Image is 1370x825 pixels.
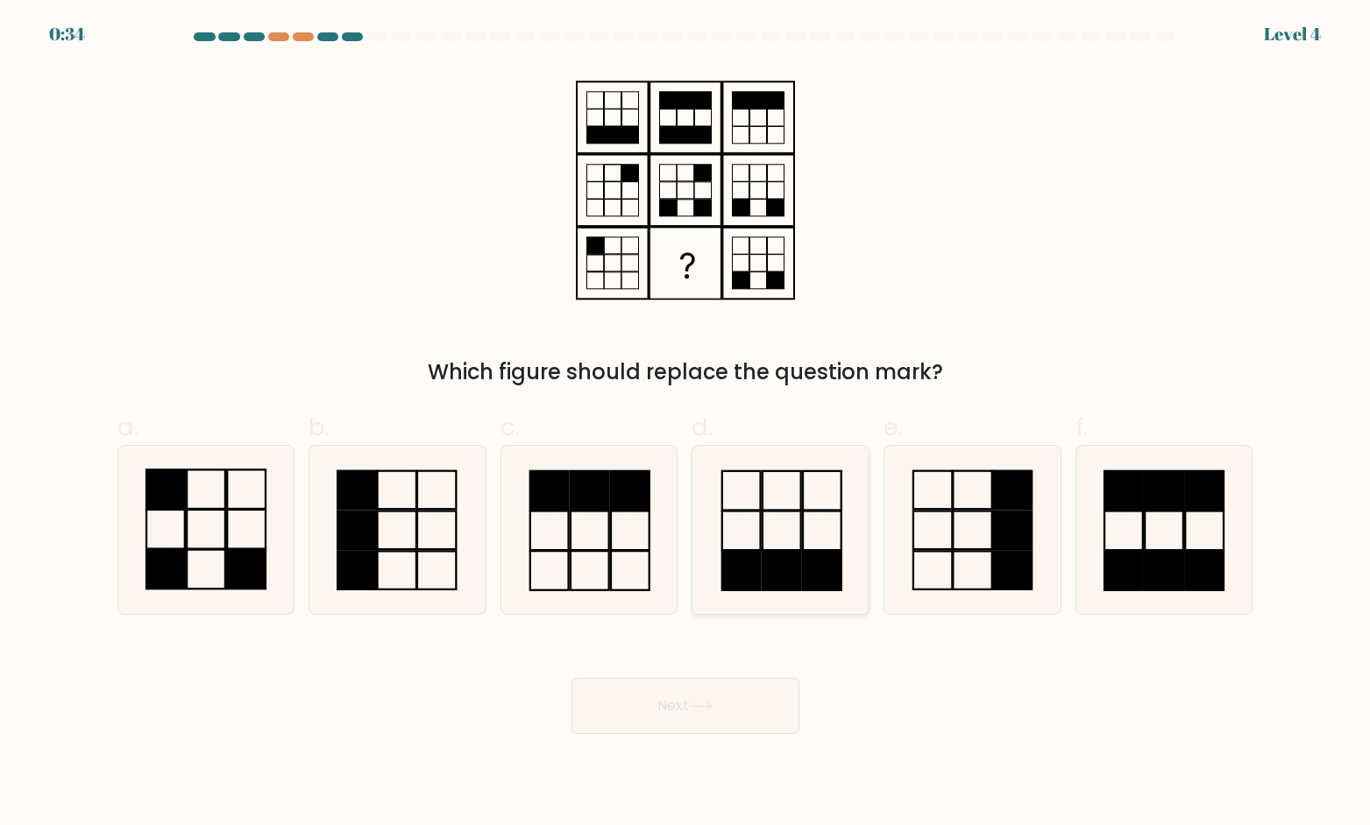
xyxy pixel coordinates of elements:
[571,678,799,734] button: Next
[884,410,903,444] span: e.
[117,410,138,444] span: a.
[692,410,713,444] span: d.
[1264,21,1321,47] div: Level 4
[1075,410,1088,444] span: f.
[49,21,85,47] div: 0:34
[500,410,520,444] span: c.
[128,356,1243,388] div: Which figure should replace the question mark?
[309,410,330,444] span: b.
